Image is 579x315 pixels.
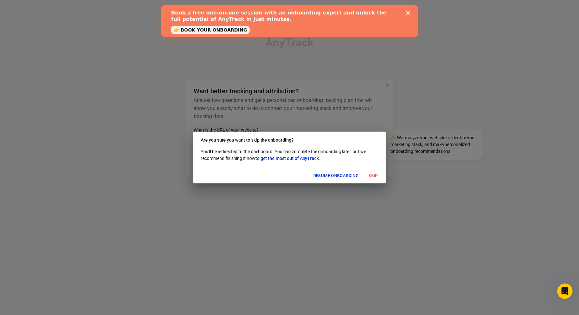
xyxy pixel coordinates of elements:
[245,6,252,10] div: Close
[255,156,319,161] span: to get the most out of AnyTrack
[201,148,378,162] p: You'll be redirected to the dashboard. You can complete the onboarding later, but we recommend fi...
[193,132,386,148] h2: Are you sure you want to skip the onboarding?
[312,171,360,181] button: Resume onboarding
[161,5,418,37] iframe: Intercom live chat banner
[363,171,383,181] button: Skip
[557,283,573,299] iframe: Intercom live chat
